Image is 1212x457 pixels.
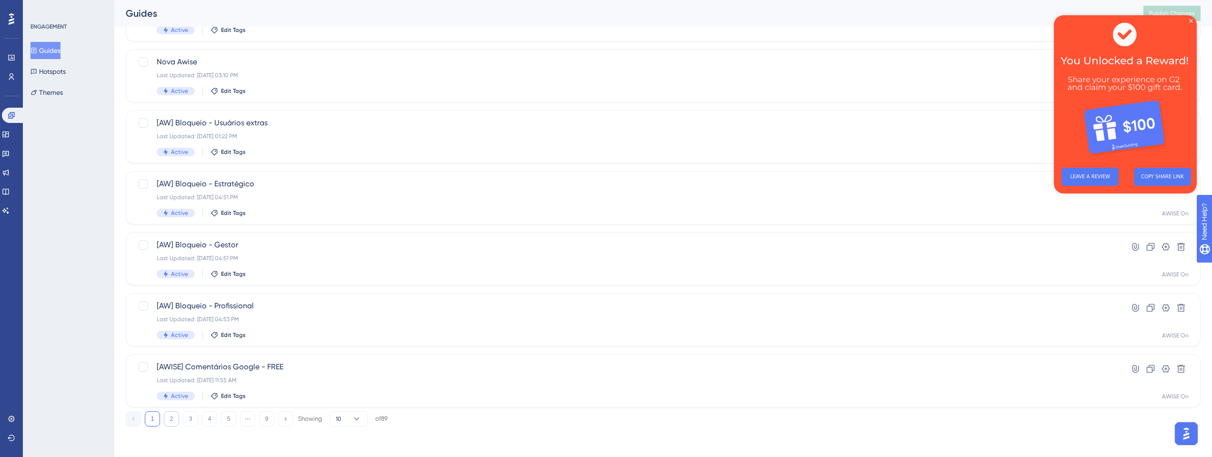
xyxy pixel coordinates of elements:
span: Active [171,26,188,34]
div: Last Updated: [DATE] 03:10 PM [157,71,1093,79]
span: Edit Tags [221,148,246,156]
button: 5 [221,411,236,427]
div: of 89 [375,415,388,423]
div: Showing [298,415,322,423]
span: [AW] Bloqueio - Usuários extras [157,117,1093,129]
button: COPY SHARE LINK [80,152,137,171]
span: Publish Changes [1149,10,1195,17]
div: Close Preview [135,4,139,8]
span: 10 [336,415,341,423]
span: Edit Tags [221,392,246,400]
span: Active [171,331,188,339]
span: [AWISE] Comentários Google - FREE [157,361,1093,373]
button: Edit Tags [210,270,246,278]
span: Edit Tags [221,331,246,339]
div: Last Updated: [DATE] 01:22 PM [157,132,1093,140]
button: Edit Tags [210,209,246,217]
button: Guides [30,42,60,59]
button: Edit Tags [210,148,246,156]
span: Active [171,270,188,278]
button: Edit Tags [210,331,246,339]
button: Themes [30,84,63,101]
button: 10 [330,411,368,427]
iframe: UserGuiding AI Assistant Launcher [1172,419,1201,448]
div: ENGAGEMENT [30,23,67,30]
button: Publish Changes [1143,6,1201,21]
div: AWISE On [1162,271,1189,278]
span: Active [171,209,188,217]
span: Active [171,392,188,400]
div: AWISE On [1162,210,1189,217]
button: 3 [183,411,198,427]
span: Edit Tags [221,270,246,278]
span: Active [171,87,188,95]
button: 4 [202,411,217,427]
div: Last Updated: [DATE] 04:51 PM [157,254,1093,262]
span: Edit Tags [221,26,246,34]
span: Need Help? [22,2,60,14]
div: AWISE On [1162,393,1189,400]
button: Hotspots [30,63,66,80]
button: 9 [259,411,274,427]
span: [AW] Bloqueio - Gestor [157,239,1093,251]
div: AWISE On [1162,332,1189,339]
button: LEAVE A REVIEW [8,152,65,171]
div: Last Updated: [DATE] 11:55 AM [157,376,1093,384]
button: Edit Tags [210,392,246,400]
span: Edit Tags [221,209,246,217]
div: Last Updated: [DATE] 04:51 PM [157,193,1093,201]
button: 2 [164,411,179,427]
span: Active [171,148,188,156]
button: Edit Tags [210,87,246,95]
span: Edit Tags [221,87,246,95]
span: [AW] Bloqueio - Profissional [157,300,1093,312]
div: Last Updated: [DATE] 04:53 PM [157,315,1093,323]
button: Edit Tags [210,26,246,34]
div: Guides [126,7,1120,20]
button: 1 [145,411,160,427]
span: Nova Awise [157,56,1093,68]
button: ⋯ [240,411,255,427]
span: [AW] Bloqueio - Estratégico [157,178,1093,190]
